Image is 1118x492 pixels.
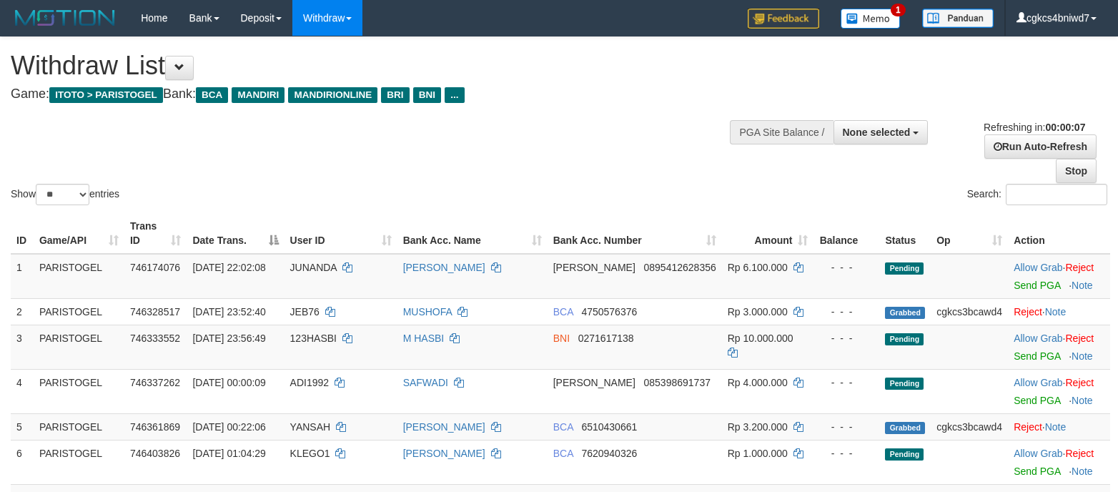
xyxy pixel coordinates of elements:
td: PARISTOGEL [34,254,124,299]
span: MANDIRIONLINE [288,87,377,103]
a: Reject [1014,306,1042,318]
td: cgkcs3bcawd4 [931,413,1008,440]
span: Copy 7620940326 to clipboard [581,448,637,459]
label: Show entries [11,184,119,205]
a: Note [1072,466,1093,477]
span: 746174076 [130,262,180,273]
span: Copy 0271617138 to clipboard [578,333,634,344]
span: Refreshing in: [984,122,1085,133]
th: Game/API: activate to sort column ascending [34,213,124,254]
span: BCA [553,421,573,433]
td: 5 [11,413,34,440]
a: Run Auto-Refresh [984,134,1097,159]
td: 3 [11,325,34,369]
a: [PERSON_NAME] [403,448,485,459]
td: PARISTOGEL [34,413,124,440]
span: Rp 4.000.000 [728,377,788,388]
span: · [1014,377,1065,388]
span: MANDIRI [232,87,285,103]
span: [DATE] 00:22:06 [192,421,265,433]
button: None selected [833,120,929,144]
td: · [1008,413,1110,440]
input: Search: [1006,184,1107,205]
span: None selected [843,127,911,138]
th: Balance [813,213,879,254]
td: · [1008,440,1110,484]
select: Showentries [36,184,89,205]
a: Note [1072,395,1093,406]
a: Reject [1014,421,1042,433]
div: - - - [819,305,874,319]
th: Date Trans.: activate to sort column descending [187,213,284,254]
a: [PERSON_NAME] [403,262,485,273]
img: Button%20Memo.svg [841,9,901,29]
td: 2 [11,298,34,325]
a: Reject [1065,333,1094,344]
td: · [1008,325,1110,369]
h4: Game: Bank: [11,87,731,102]
span: 746337262 [130,377,180,388]
a: Stop [1056,159,1097,183]
label: Search: [967,184,1107,205]
span: Rp 3.000.000 [728,306,788,318]
th: Status [879,213,931,254]
span: BCA [553,448,573,459]
a: Note [1045,306,1067,318]
span: Grabbed [885,422,925,434]
span: Pending [885,333,924,345]
td: PARISTOGEL [34,440,124,484]
span: BCA [553,306,573,318]
a: Note [1045,421,1067,433]
a: Send PGA [1014,466,1060,477]
span: [DATE] 01:04:29 [192,448,265,459]
td: 1 [11,254,34,299]
span: Copy 4750576376 to clipboard [581,306,637,318]
a: Allow Grab [1014,262,1062,273]
span: Copy 0895412628356 to clipboard [644,262,716,273]
td: cgkcs3bcawd4 [931,298,1008,325]
a: Note [1072,280,1093,291]
span: Pending [885,262,924,275]
span: 746361869 [130,421,180,433]
span: BNI [553,333,570,344]
span: ... [445,87,464,103]
td: · [1008,254,1110,299]
span: YANSAH [290,421,331,433]
span: [PERSON_NAME] [553,377,635,388]
span: Rp 6.100.000 [728,262,788,273]
td: · [1008,369,1110,413]
img: panduan.png [922,9,994,28]
div: - - - [819,446,874,461]
th: User ID: activate to sort column ascending [285,213,397,254]
th: Trans ID: activate to sort column ascending [124,213,187,254]
span: KLEGO1 [290,448,330,459]
th: Bank Acc. Number: activate to sort column ascending [548,213,722,254]
img: MOTION_logo.png [11,7,119,29]
span: BRI [381,87,409,103]
a: [PERSON_NAME] [403,421,485,433]
a: Reject [1065,377,1094,388]
span: · [1014,262,1065,273]
a: Reject [1065,448,1094,459]
span: · [1014,448,1065,459]
span: · [1014,333,1065,344]
span: Rp 10.000.000 [728,333,793,344]
span: [DATE] 22:02:08 [192,262,265,273]
a: Note [1072,350,1093,362]
span: Pending [885,448,924,461]
th: Amount: activate to sort column ascending [722,213,814,254]
th: Op: activate to sort column ascending [931,213,1008,254]
span: Copy 6510430661 to clipboard [581,421,637,433]
div: - - - [819,375,874,390]
div: PGA Site Balance / [730,120,833,144]
span: BCA [196,87,228,103]
div: - - - [819,420,874,434]
span: JEB76 [290,306,320,318]
a: Allow Grab [1014,333,1062,344]
a: Reject [1065,262,1094,273]
span: [PERSON_NAME] [553,262,635,273]
strong: 00:00:07 [1045,122,1085,133]
span: JUNANDA [290,262,337,273]
div: - - - [819,331,874,345]
span: 1 [891,4,906,16]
